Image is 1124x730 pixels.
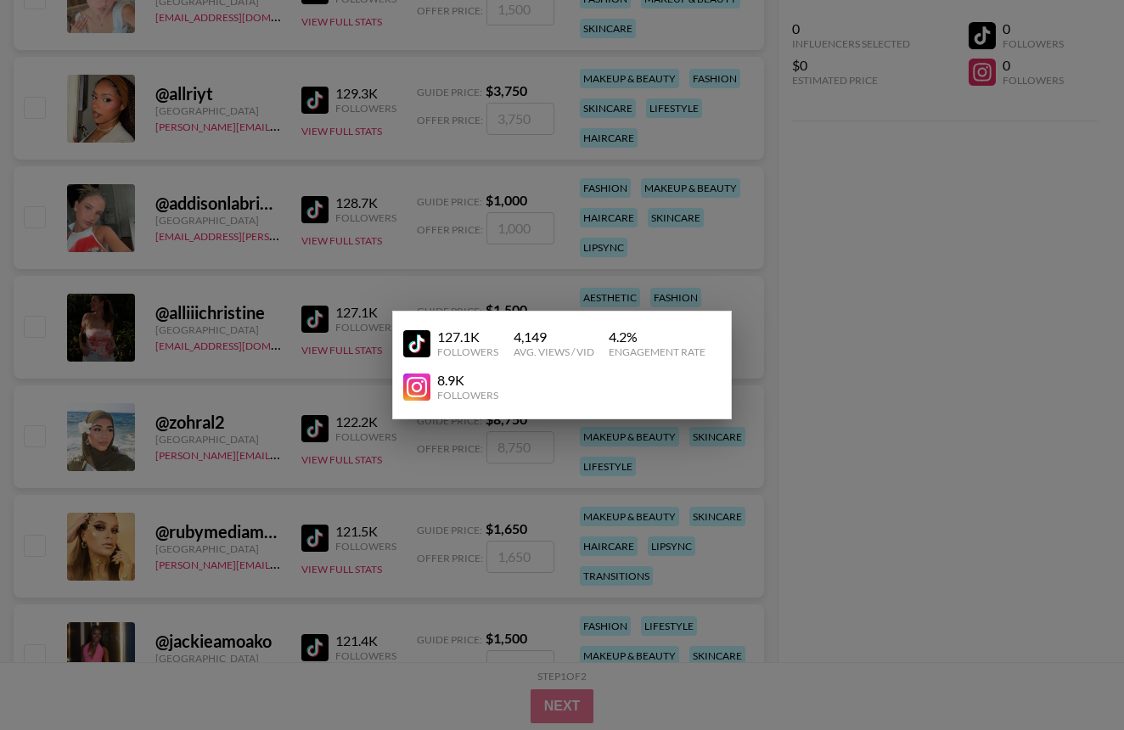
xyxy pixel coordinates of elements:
div: Followers [437,345,498,358]
div: 4.2 % [609,328,705,345]
img: YouTube [403,373,430,401]
div: Engagement Rate [609,345,705,358]
div: 127.1K [437,328,498,345]
div: 4,149 [514,328,594,345]
div: Followers [437,389,498,401]
iframe: Drift Widget Chat Controller [1039,645,1104,710]
img: YouTube [403,330,430,357]
div: 8.9K [437,372,498,389]
div: Avg. Views / Vid [514,345,594,358]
